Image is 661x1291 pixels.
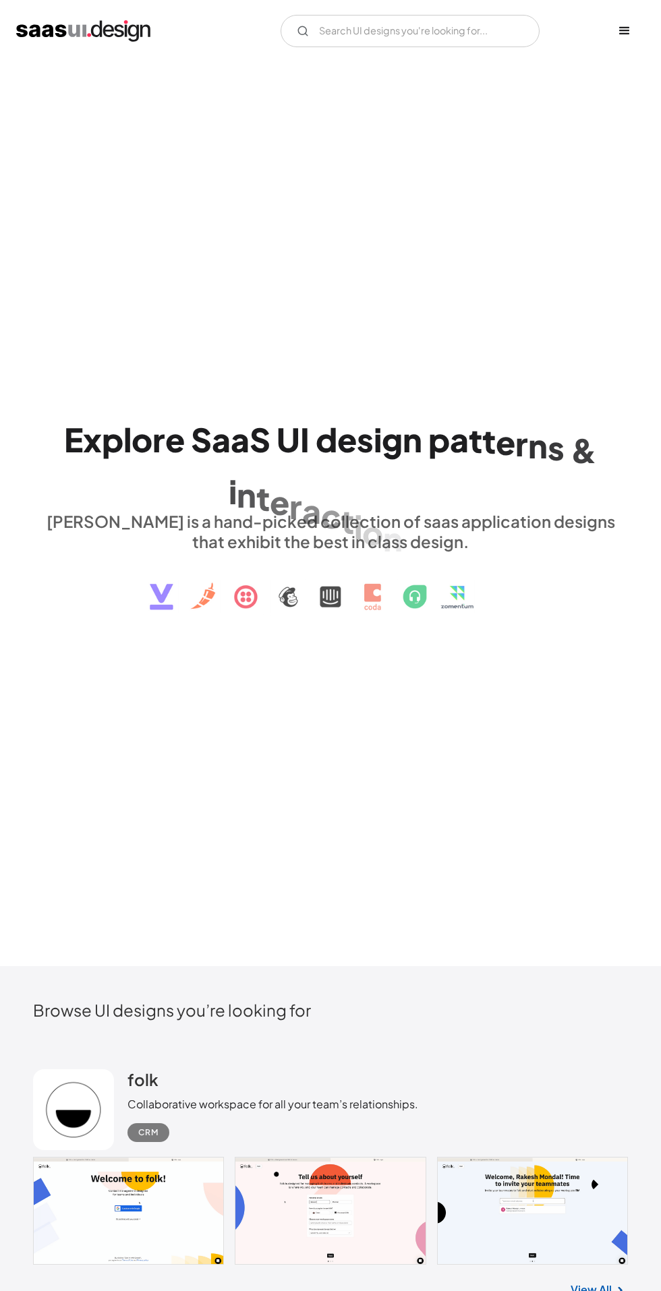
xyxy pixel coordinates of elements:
div: t [482,421,496,460]
h2: folk [127,1069,159,1089]
div: Collaborative workspace for all your team’s relationships. [127,1096,418,1112]
div: r [515,424,528,463]
div: e [496,423,515,462]
form: Email Form [281,15,540,47]
div: e [337,420,357,459]
div: e [270,483,289,522]
div: t [341,502,354,541]
div: p [428,420,450,459]
div: s [357,420,374,459]
div: t [469,421,482,460]
div: g [382,420,403,459]
div: l [123,420,132,459]
div: [PERSON_NAME] is a hand-picked collection of saas application designs that exhibit the best in cl... [33,511,628,551]
a: home [16,20,150,42]
div: n [528,426,548,465]
div: a [302,491,321,531]
div: t [256,479,270,518]
div: menu [604,11,645,51]
div: i [374,420,382,459]
div: r [289,487,302,526]
div: r [152,420,165,459]
div: p [102,420,123,459]
h2: Browse UI designs you’re looking for [33,1000,628,1020]
img: text, icon, saas logo [126,551,535,622]
div: o [132,420,152,459]
div: I [300,420,310,459]
div: i [229,472,237,511]
div: U [277,420,300,459]
div: d [316,420,337,459]
div: S [250,420,270,459]
div: n [383,519,403,558]
input: Search UI designs you're looking for... [281,15,540,47]
h1: Explore SaaS UI design patterns & interactions. [33,420,628,498]
div: c [321,496,341,535]
div: n [403,420,422,459]
div: o [362,513,383,552]
div: CRM [138,1124,159,1141]
div: s [548,428,565,467]
div: a [231,420,250,459]
div: i [354,507,362,546]
a: folk [127,1069,159,1096]
div: e [165,420,185,459]
div: S [191,420,212,459]
div: a [212,420,231,459]
div: x [83,420,102,459]
div: a [450,420,469,459]
div: E [64,420,83,459]
div: n [237,475,256,514]
div: & [571,431,597,470]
